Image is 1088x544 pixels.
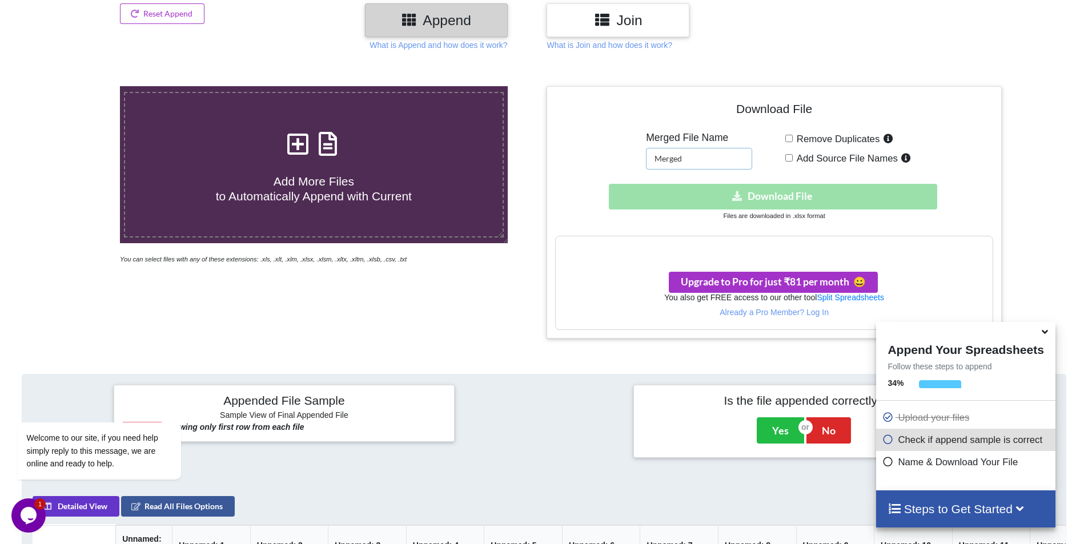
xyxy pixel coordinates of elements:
[876,361,1055,372] p: Follow these steps to append
[547,39,672,51] p: What is Join and how does it work?
[888,502,1043,516] h4: Steps to Get Started
[882,433,1052,447] p: Check if append sample is correct
[120,3,204,24] button: Reset Append
[882,455,1052,469] p: Name & Download Your File
[556,293,992,303] h6: You also get FREE access to our other tool
[556,307,992,318] p: Already a Pro Member? Log In
[555,95,993,127] h4: Download File
[121,496,235,517] button: Read All Files Options
[122,393,446,409] h4: Appended File Sample
[888,378,904,388] b: 34 %
[555,12,681,29] h3: Join
[120,256,407,263] i: You can select files with any of these extensions: .xls, .xlt, .xlm, .xlsx, .xlsm, .xltx, .xltm, ...
[793,153,898,164] span: Add Source File Names
[723,212,825,219] small: Files are downloaded in .xlsx format
[806,417,851,444] button: No
[849,276,866,288] span: smile
[216,175,412,202] span: Add More Files to Automatically Append with Current
[370,39,507,51] p: What is Append and how does it work?
[33,496,119,517] button: Detailed View
[882,410,1052,425] p: Upload your files
[164,422,304,432] b: Showing only first row from each file
[646,132,752,144] h5: Merged File Name
[11,319,217,493] iframe: chat widget
[681,276,866,288] span: Upgrade to Pro for just ₹81 per month
[793,134,880,144] span: Remove Duplicates
[646,148,752,170] input: Enter File Name
[817,293,884,302] a: Split Spreadsheets
[556,242,992,255] h3: Your files are more than 1 MB
[374,12,499,29] h3: Append
[122,410,446,422] h6: Sample View of Final Appended File
[757,417,804,444] button: Yes
[669,272,878,293] button: Upgrade to Pro for just ₹81 per monthsmile
[11,498,48,533] iframe: chat widget
[642,393,966,408] h4: Is the file appended correctly?
[876,340,1055,357] h4: Append Your Spreadsheets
